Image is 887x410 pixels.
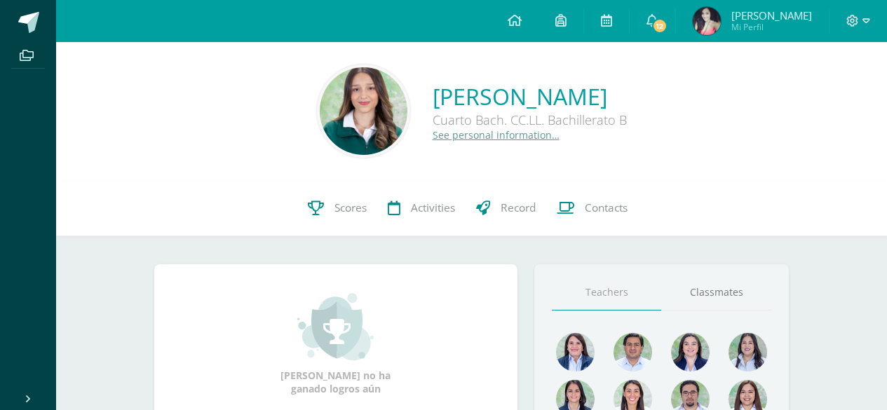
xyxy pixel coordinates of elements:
[501,200,536,215] span: Record
[556,333,595,371] img: 4477f7ca9110c21fc6bc39c35d56baaa.png
[614,333,652,371] img: 1e7bfa517bf798cc96a9d855bf172288.png
[297,180,377,236] a: Scores
[266,292,406,395] div: [PERSON_NAME] no ha ganado logros aún
[661,275,771,310] a: Classmates
[671,333,710,371] img: 468d0cd9ecfcbce804e3ccd48d13f1ad.png
[433,81,627,111] a: [PERSON_NAME]
[693,7,721,35] img: d686daa607961b8b187ff7fdc61e0d8f.png
[334,200,367,215] span: Scores
[297,292,374,362] img: achievement_small.png
[320,67,407,155] img: e87b6f19d14bc229f7c573161b41de10.png
[546,180,638,236] a: Contacts
[377,180,466,236] a: Activities
[729,333,767,371] img: 1934cc27df4ca65fd091d7882280e9dd.png
[652,18,668,34] span: 12
[585,200,628,215] span: Contacts
[731,21,812,33] span: Mi Perfil
[433,111,627,128] div: Cuarto Bach. CC.LL. Bachillerato B
[433,128,560,142] a: See personal information…
[552,275,662,310] a: Teachers
[411,200,455,215] span: Activities
[731,8,812,22] span: [PERSON_NAME]
[466,180,546,236] a: Record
